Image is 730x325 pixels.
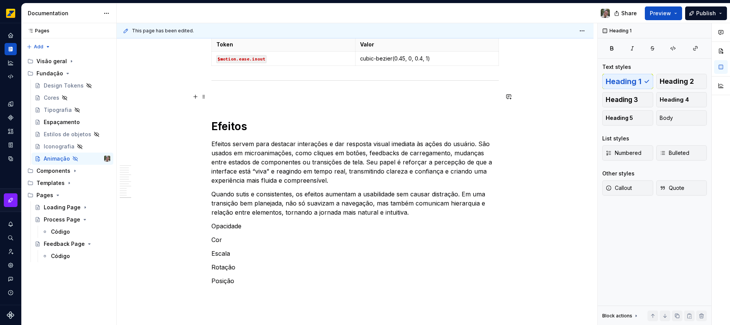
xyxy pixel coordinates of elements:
div: Documentation [28,10,100,17]
div: Estilos de objetos [44,131,91,138]
div: Visão geral [36,57,67,65]
p: Valor [360,41,494,48]
div: Design Tokens [44,82,84,89]
a: Code automation [5,70,17,83]
button: Notifications [5,218,17,230]
svg: Supernova Logo [7,311,14,319]
div: Código [51,228,70,236]
div: Block actions [602,311,639,321]
div: Fundação [36,70,63,77]
span: Numbered [606,149,641,157]
div: Templates [36,179,65,187]
div: Pages [24,189,113,201]
span: Heading 2 [660,78,694,85]
a: Código [39,250,113,262]
button: Share [610,6,642,20]
a: Design Tokens [32,80,113,92]
span: Body [660,114,673,122]
div: Components [36,167,70,175]
div: Process Page [44,216,80,223]
span: Share [621,10,637,17]
a: Feedback Page [32,238,113,250]
div: Pages [24,28,49,34]
div: Block actions [602,313,632,319]
img: Tiago [104,156,110,162]
div: List styles [602,135,629,142]
div: Fundação [24,67,113,80]
a: Storybook stories [5,139,17,151]
button: Contact support [5,273,17,285]
a: Home [5,29,17,41]
a: Data sources [5,153,17,165]
div: Espaçamento [44,118,80,126]
div: Loading Page [44,204,81,211]
a: Process Page [32,213,113,226]
p: Escala [211,249,499,258]
div: Pages [36,191,53,199]
div: Tipografia [44,106,72,114]
div: Search ⌘K [5,232,17,244]
img: Tiago [601,9,610,18]
a: Analytics [5,57,17,69]
div: Visão geral [24,55,113,67]
a: Loading Page [32,201,113,213]
span: Preview [650,10,671,17]
a: Settings [5,259,17,271]
a: Código [39,226,113,238]
img: e8093afa-4b23-4413-bf51-00cde92dbd3f.png [6,9,15,18]
div: Iconografia [44,143,75,150]
a: AnimaçãoTiago [32,153,113,165]
div: Código [51,252,70,260]
button: Publish [685,6,727,20]
div: Cores [44,94,59,102]
h1: Efeitos [211,119,499,133]
p: cubic-bezier(0.45, 0, 0.4, 1) [360,55,494,62]
div: Page tree [24,55,113,262]
a: Espaçamento [32,116,113,128]
button: Preview [645,6,682,20]
a: Iconografia [32,140,113,153]
div: Animação [44,155,70,162]
p: Token [216,41,351,48]
a: Invite team [5,245,17,258]
span: Publish [696,10,716,17]
a: Design tokens [5,98,17,110]
span: Heading 3 [606,96,638,104]
button: Body [656,110,707,126]
div: Other styles [602,170,635,177]
a: Tipografia [32,104,113,116]
button: Bulleted [656,145,707,161]
p: Efeitos servem para destacar interações e dar resposta visual imediata às ações do usuário. São u... [211,139,499,185]
a: Documentation [5,43,17,55]
a: Assets [5,125,17,137]
span: Heading 5 [606,114,633,122]
span: Callout [606,184,632,192]
button: Numbered [602,145,653,161]
span: Add [34,44,43,50]
button: Callout [602,180,653,196]
span: This page has been edited. [132,28,194,34]
button: Heading 4 [656,92,707,107]
button: Heading 5 [602,110,653,126]
code: $motion.ease.inout [216,55,267,63]
p: Opacidade [211,221,499,231]
p: Cor [211,235,499,244]
a: Cores [32,92,113,104]
div: Feedback Page [44,240,85,248]
div: Templates [24,177,113,189]
button: Heading 2 [656,74,707,89]
button: Quote [656,180,707,196]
